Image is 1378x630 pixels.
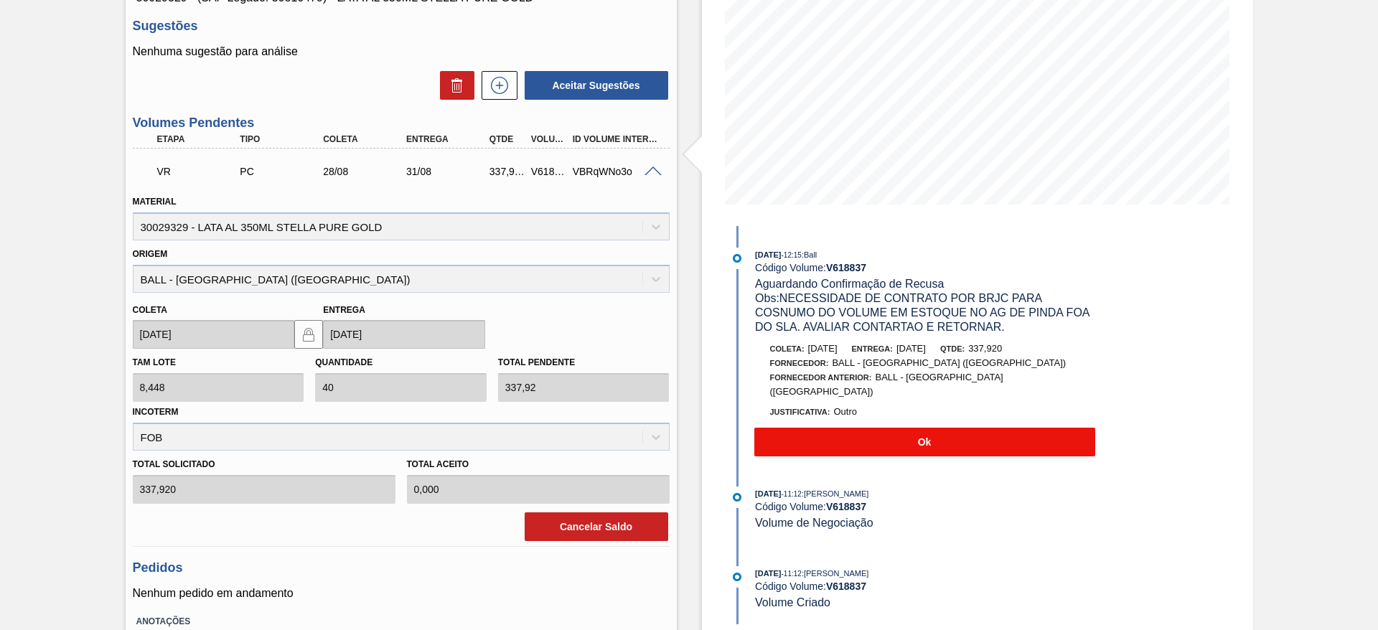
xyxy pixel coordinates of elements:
span: Qtde: [940,344,965,353]
div: Volume Recusado [154,156,247,187]
span: Aguardando Confirmação de Recusa [755,278,944,290]
div: VBRqWNo3o [569,166,662,177]
button: Cancelar Saldo [525,512,668,541]
img: locked [300,326,317,343]
button: Ok [754,428,1095,456]
span: : [PERSON_NAME] [802,489,869,498]
label: Total pendente [498,357,575,367]
span: 337,920 [968,343,1002,354]
span: - 11:12 [782,570,802,578]
div: Volume Portal [528,134,571,144]
span: Fornecedor: [770,359,829,367]
img: atual [733,254,741,263]
label: Tam lote [133,357,176,367]
div: Nova sugestão [474,71,517,100]
button: locked [294,320,323,349]
div: Qtde [486,134,529,144]
div: Excluir Sugestões [433,71,474,100]
span: [DATE] [896,343,926,354]
span: - 11:12 [782,490,802,498]
div: Tipo [236,134,329,144]
span: - 12:15 [782,251,802,259]
span: [DATE] [755,489,781,498]
div: 337,920 [486,166,529,177]
span: Entrega: [852,344,893,353]
span: [DATE] [808,343,838,354]
span: [DATE] [755,250,781,259]
img: atual [733,493,741,502]
strong: V 618837 [826,580,866,592]
h3: Volumes Pendentes [133,116,670,131]
div: Pedido de Compra [236,166,329,177]
label: Quantidade [315,357,372,367]
div: Aceitar Sugestões [517,70,670,101]
p: Nenhum pedido em andamento [133,587,670,600]
label: Incoterm [133,407,179,417]
span: : [PERSON_NAME] [802,569,869,578]
p: VR [157,166,243,177]
span: BALL - [GEOGRAPHIC_DATA] ([GEOGRAPHIC_DATA]) [770,372,1003,397]
div: Coleta [319,134,413,144]
button: Aceitar Sugestões [525,71,668,100]
input: dd/mm/yyyy [133,320,295,349]
span: BALL - [GEOGRAPHIC_DATA] ([GEOGRAPHIC_DATA]) [832,357,1066,368]
div: V618837 [528,166,571,177]
h3: Sugestões [133,19,670,34]
h3: Pedidos [133,560,670,575]
div: 31/08/2025 [403,166,496,177]
div: Código Volume: [755,501,1096,512]
div: Código Volume: [755,580,1096,592]
label: Total Solicitado [133,454,395,475]
strong: V 618837 [826,501,866,512]
div: Etapa [154,134,247,144]
span: Fornecedor Anterior: [770,373,872,382]
label: Entrega [323,305,365,315]
p: Nenhuma sugestão para análise [133,45,670,58]
input: dd/mm/yyyy [323,320,485,349]
div: 28/08/2025 [319,166,413,177]
div: Entrega [403,134,496,144]
span: Volume de Negociação [755,517,873,529]
span: Outro [833,406,857,417]
span: [DATE] [755,569,781,578]
div: Id Volume Interno [569,134,662,144]
label: Coleta [133,305,167,315]
label: Material [133,197,177,207]
span: Obs: NECESSIDADE DE CONTRATO POR BRJC PARA COSNUMO DO VOLUME EM ESTOQUE NO AG DE PINDA FOA DO SLA... [755,292,1092,333]
span: Justificativa: [770,408,830,416]
img: atual [733,573,741,581]
span: : Ball [802,250,817,259]
div: Código Volume: [755,262,1096,273]
span: Volume Criado [755,596,830,608]
label: Total Aceito [407,454,670,475]
label: Origem [133,249,168,259]
span: Coleta: [770,344,805,353]
strong: V 618837 [826,262,866,273]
